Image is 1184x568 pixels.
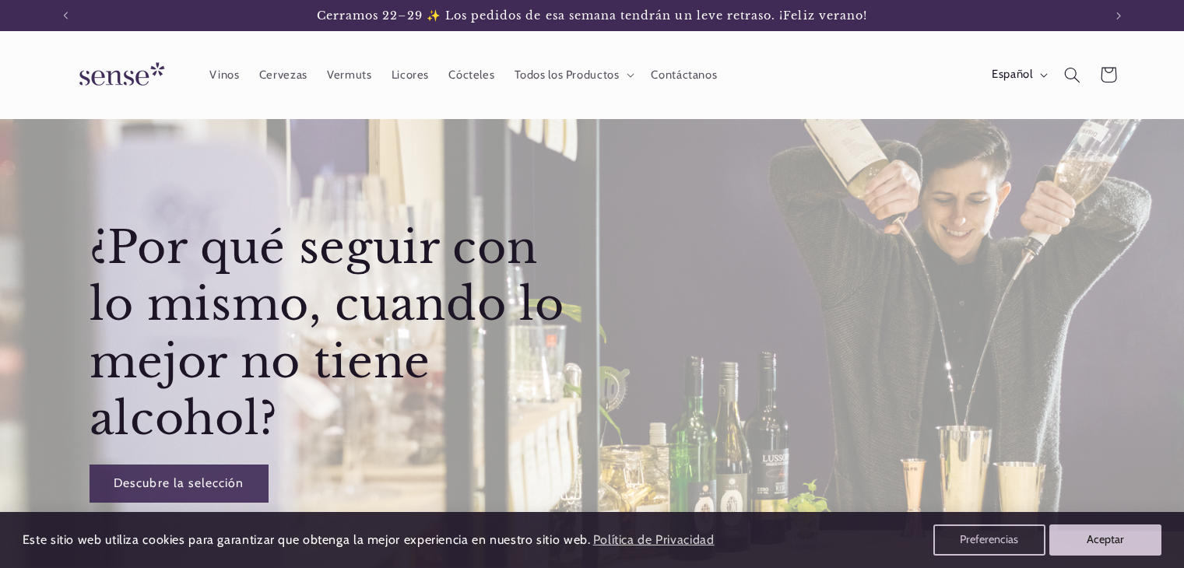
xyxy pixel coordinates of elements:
[249,58,317,92] a: Cervezas
[54,47,184,103] a: Sense
[448,68,494,82] span: Cócteles
[61,53,177,97] img: Sense
[992,66,1032,83] span: Español
[317,58,381,92] a: Vermuts
[504,58,641,92] summary: Todos los Productos
[200,58,249,92] a: Vinos
[209,68,239,82] span: Vinos
[23,532,591,547] span: Este sitio web utiliza cookies para garantizar que obtenga la mejor experiencia en nuestro sitio ...
[381,58,439,92] a: Licores
[1049,524,1161,556] button: Aceptar
[641,58,727,92] a: Contáctanos
[651,68,717,82] span: Contáctanos
[1055,57,1091,93] summary: Búsqueda
[982,59,1054,90] button: Español
[515,68,620,82] span: Todos los Productos
[392,68,429,82] span: Licores
[327,68,371,82] span: Vermuts
[590,527,716,554] a: Política de Privacidad (opens in a new tab)
[90,465,269,503] a: Descubre la selección
[90,219,588,448] h2: ¿Por qué seguir con lo mismo, cuando lo mejor no tiene alcohol?
[933,524,1045,556] button: Preferencias
[317,9,867,23] span: Cerramos 22–29 ✨ Los pedidos de esa semana tendrán un leve retraso. ¡Feliz verano!
[259,68,307,82] span: Cervezas
[439,58,504,92] a: Cócteles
